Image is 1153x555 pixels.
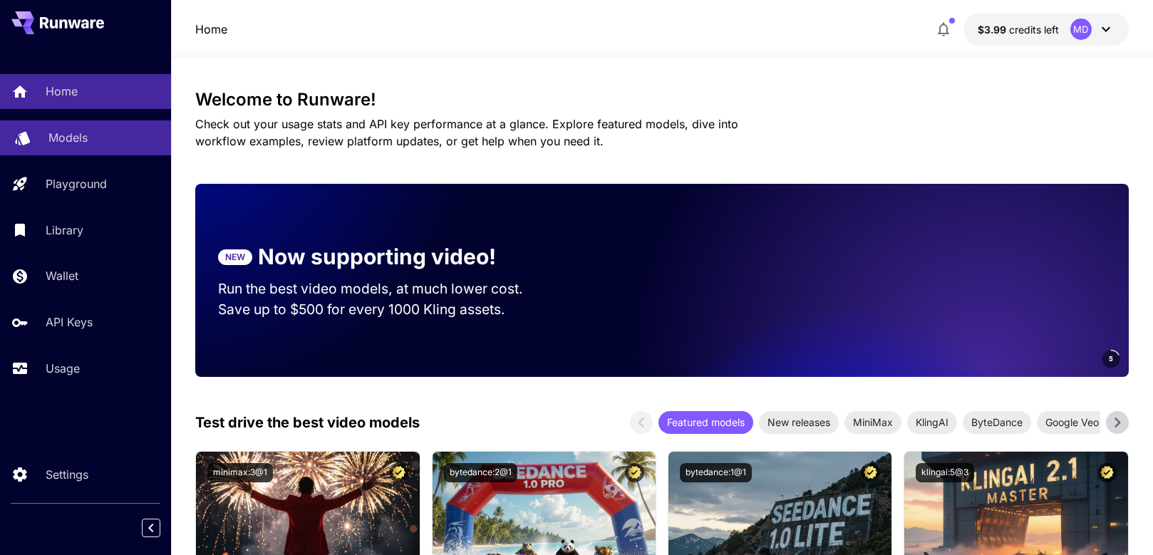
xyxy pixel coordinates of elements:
[907,415,957,430] span: KlingAI
[963,411,1031,434] div: ByteDance
[978,22,1059,37] div: $3.99233
[46,360,80,377] p: Usage
[389,463,408,482] button: Certified Model – Vetted for best performance and includes a commercial license.
[916,463,974,482] button: klingai:5@3
[963,13,1129,46] button: $3.99233MD
[48,129,88,146] p: Models
[1037,411,1107,434] div: Google Veo
[218,279,550,299] p: Run the best video models, at much lower cost.
[46,267,78,284] p: Wallet
[225,251,245,264] p: NEW
[444,463,517,482] button: bytedance:2@1
[963,415,1031,430] span: ByteDance
[1070,19,1092,40] div: MD
[658,411,753,434] div: Featured models
[759,415,839,430] span: New releases
[680,463,752,482] button: bytedance:1@1
[195,21,227,38] nav: breadcrumb
[142,519,160,537] button: Collapse sidebar
[1037,415,1107,430] span: Google Veo
[978,24,1009,36] span: $3.99
[195,412,420,433] p: Test drive the best video models
[218,299,550,320] p: Save up to $500 for every 1000 Kling assets.
[46,466,88,483] p: Settings
[1109,353,1113,364] span: 5
[46,313,93,331] p: API Keys
[861,463,880,482] button: Certified Model – Vetted for best performance and includes a commercial license.
[258,241,496,273] p: Now supporting video!
[759,411,839,434] div: New releases
[625,463,644,482] button: Certified Model – Vetted for best performance and includes a commercial license.
[844,411,901,434] div: MiniMax
[195,117,738,148] span: Check out your usage stats and API key performance at a glance. Explore featured models, dive int...
[46,175,107,192] p: Playground
[1009,24,1059,36] span: credits left
[195,90,1128,110] h3: Welcome to Runware!
[844,415,901,430] span: MiniMax
[907,411,957,434] div: KlingAI
[46,83,78,100] p: Home
[1097,463,1117,482] button: Certified Model – Vetted for best performance and includes a commercial license.
[152,515,171,541] div: Collapse sidebar
[658,415,753,430] span: Featured models
[46,222,83,239] p: Library
[207,463,273,482] button: minimax:3@1
[195,21,227,38] a: Home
